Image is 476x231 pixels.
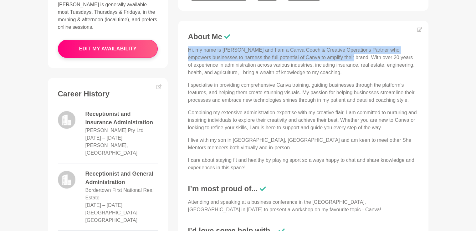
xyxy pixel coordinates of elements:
p: I specialise in providing comprehensive Canva training, guiding businesses through the platform’s... [188,81,418,104]
dd: [GEOGRAPHIC_DATA], [GEOGRAPHIC_DATA] [85,209,158,224]
dd: Receptionist and Insurance Administration [85,110,158,127]
time: [DATE] – [DATE] [85,135,123,141]
p: I live with my son in [GEOGRAPHIC_DATA], [GEOGRAPHIC_DATA] and am keen to meet other She Mentors ... [188,136,418,151]
dd: 2002 – 2005 [85,134,123,142]
dd: [PERSON_NAME] Pty Ltd [85,127,144,134]
h3: Career History [58,89,158,99]
button: edit my availability [58,40,158,58]
p: Hi, my name is [PERSON_NAME] and I am a Canva Coach & Creative Operations Partner who empowers bu... [188,46,418,76]
p: [PERSON_NAME] is generally available most Tuesdays, Thursdays & Fridays, in the morning & afterno... [58,1,158,31]
dd: [PERSON_NAME], [GEOGRAPHIC_DATA] [85,142,158,157]
p: Attending and speaking at a business conference in the [GEOGRAPHIC_DATA], [GEOGRAPHIC_DATA] in [D... [188,198,418,213]
dd: Bordertown First National Real Estate [85,187,158,202]
p: I care about staying fit and healthy by playing sport so always happy to chat and share knowledge... [188,157,418,172]
p: Combining my extensive administration expertise with my creative flair, I am committed to nurturi... [188,109,418,131]
img: logo [58,171,75,188]
dd: 2008 – 2012 [85,202,123,209]
dd: Receptionist and General Administration [85,170,158,187]
h3: I’m most proud of... [188,184,418,193]
img: logo [58,111,75,129]
time: [DATE] – [DATE] [85,203,123,208]
h3: About Me [188,32,418,41]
